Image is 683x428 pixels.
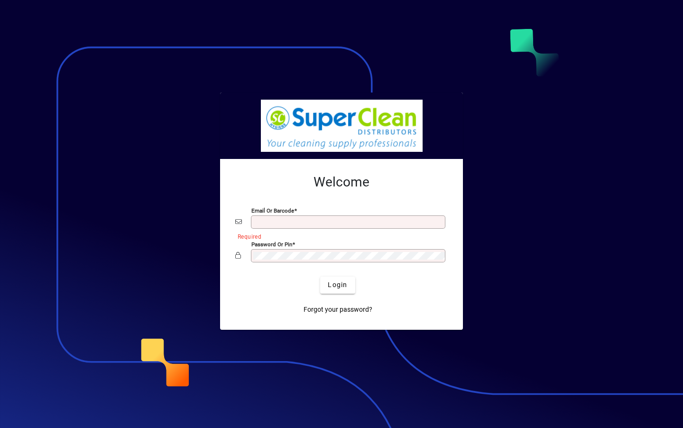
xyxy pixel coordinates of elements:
span: Login [328,280,347,290]
button: Login [320,277,355,294]
mat-error: Required [238,231,440,241]
span: Forgot your password? [304,305,372,315]
a: Forgot your password? [300,301,376,318]
h2: Welcome [235,174,448,190]
mat-label: Password or Pin [251,241,292,247]
mat-label: Email or Barcode [251,207,294,214]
